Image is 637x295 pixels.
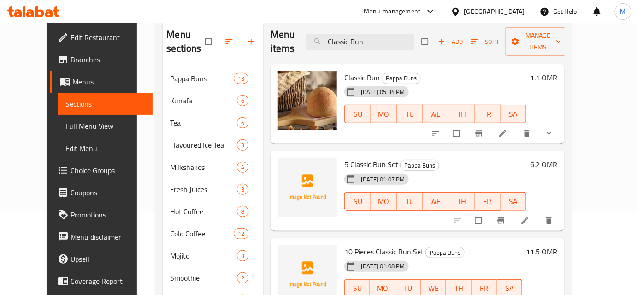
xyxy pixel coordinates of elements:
a: Promotions [50,204,153,226]
span: Coverage Report [71,276,146,287]
span: Upsell [71,253,146,265]
span: Select to update [448,125,467,142]
a: Edit Restaurant [50,26,153,48]
div: items [237,117,248,128]
div: Mojito3 [163,245,263,267]
button: Manage items [505,27,571,56]
span: Milkshakes [170,162,237,173]
span: Sort sections [219,31,241,52]
span: 3 [237,185,248,194]
img: Classic Bun [278,71,337,130]
svg: Show Choices [544,129,554,138]
span: Pappa Buns [426,247,464,258]
input: search [306,34,414,50]
button: TH [448,192,474,211]
div: Smoothie2 [163,267,263,289]
span: Kunafa [170,95,237,106]
div: Pappa Buns13 [163,67,263,90]
a: Coupons [50,181,153,204]
button: show more [539,123,561,144]
span: SA [504,195,523,208]
button: FR [475,192,501,211]
span: M [620,6,626,17]
a: Full Menu View [58,115,153,137]
a: Branches [50,48,153,71]
button: TU [397,192,423,211]
div: items [237,162,248,173]
span: Tea [170,117,237,128]
span: MO [374,282,392,295]
span: 3 [237,252,248,260]
span: SU [348,108,367,121]
span: Add [438,36,463,47]
a: Coverage Report [50,270,153,292]
button: delete [517,123,539,144]
img: 5 Classic Bun Set [278,158,337,217]
a: Edit menu item [520,216,531,225]
div: Cold Coffee12 [163,223,263,245]
button: TU [397,105,423,123]
span: Cold Coffee [170,228,234,239]
button: sort-choices [425,123,448,144]
span: TU [401,195,419,208]
button: SA [501,105,526,123]
h2: Menu items [271,28,295,55]
button: Branch-specific-item [469,123,491,144]
span: SU [348,282,366,295]
div: Milkshakes4 [163,156,263,178]
div: items [237,272,248,283]
span: Sort items [465,35,505,49]
a: Menus [50,71,153,93]
a: Choice Groups [50,159,153,181]
span: 10 Pieces Classic Bun Set [344,245,424,259]
button: TH [448,105,474,123]
span: SA [501,282,519,295]
span: TH [452,108,471,121]
button: FR [475,105,501,123]
h6: 1.1 OMR [530,71,557,84]
span: TH [452,195,471,208]
span: Hot Coffee [170,206,237,217]
span: MO [375,108,393,121]
h2: Menu sections [166,28,205,55]
span: Pappa Buns [382,73,420,84]
button: SU [344,105,371,123]
span: Classic Bun [344,71,380,84]
div: Fresh Juices3 [163,178,263,200]
span: Flavoured Ice Tea [170,139,237,151]
span: Branches [71,54,146,65]
span: [DATE] 05:34 PM [357,88,408,96]
span: Add item [436,35,465,49]
span: MO [375,195,393,208]
div: Pappa Buns [425,247,465,258]
div: [GEOGRAPHIC_DATA] [464,6,525,17]
h6: 11.5 OMR [526,245,557,258]
div: items [234,73,248,84]
div: Menu-management [364,6,421,17]
button: MO [371,192,397,211]
button: delete [539,211,561,231]
span: Menu disclaimer [71,231,146,242]
div: Flavoured Ice Tea3 [163,134,263,156]
span: Smoothie [170,272,237,283]
button: MO [371,105,397,123]
button: WE [423,192,448,211]
div: items [237,184,248,195]
span: Edit Menu [65,143,146,154]
span: Promotions [71,209,146,220]
a: Menu disclaimer [50,226,153,248]
span: Pappa Buns [170,73,234,84]
h6: 6.2 OMR [530,158,557,171]
span: 12 [234,229,248,238]
div: Mojito [170,250,237,261]
button: Sort [469,35,501,49]
span: Choice Groups [71,165,146,176]
a: Edit Menu [58,137,153,159]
